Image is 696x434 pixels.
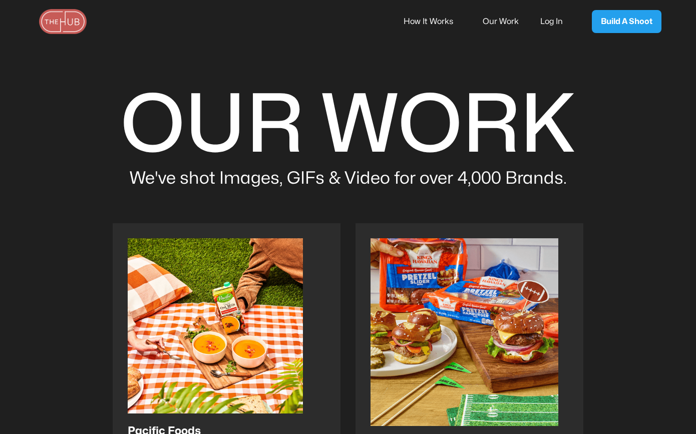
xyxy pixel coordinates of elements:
p: We've shot Images, GIFs & Video for over 4,000 Brands. [113,167,583,191]
a: Log In [540,11,576,32]
a: How It Works [404,11,467,32]
a: Our Work [483,11,532,32]
h1: OUR WORK [113,78,583,176]
a: Build A Shoot [592,10,661,33]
